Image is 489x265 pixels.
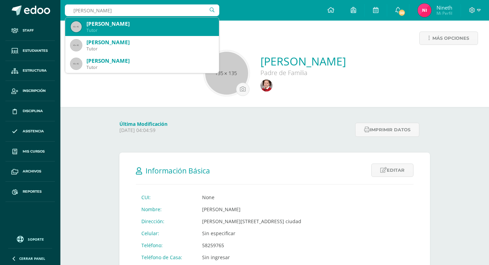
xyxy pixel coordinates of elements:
td: Teléfono de Casa: [136,251,197,263]
a: Estudiantes [5,41,55,61]
span: Inscripción [23,88,46,94]
a: Asistencia [5,121,55,142]
a: Soporte [8,234,52,243]
span: Mis cursos [23,149,45,154]
img: 45x45 [71,40,82,51]
div: [PERSON_NAME] [86,39,213,46]
img: 135x135 [205,52,248,95]
a: Editar [371,164,414,177]
div: Tutor [86,46,213,52]
td: [PERSON_NAME] [197,203,326,215]
td: 58259765 [197,239,326,251]
span: Información Básica [145,166,210,176]
a: Disciplina [5,101,55,121]
span: Nineth [436,4,452,11]
span: Más opciones [432,32,469,45]
td: Celular: [136,227,197,239]
td: Teléfono: [136,239,197,251]
a: Inscripción [5,81,55,101]
span: Estudiantes [23,48,48,53]
a: Estructura [5,61,55,81]
div: Padre de Familia [260,69,346,77]
span: Staff [23,28,34,33]
a: Más opciones [419,32,478,45]
div: [PERSON_NAME] [86,20,213,27]
a: Staff [5,21,55,41]
input: Busca un usuario... [65,4,219,16]
td: Nombre: [136,203,197,215]
span: Asistencia [23,129,44,134]
td: Sin especificar [197,227,326,239]
span: Cerrar panel [19,256,45,261]
a: Archivos [5,161,55,182]
div: Tutor [86,27,213,33]
a: Reportes [5,182,55,202]
span: Mi Perfil [436,10,452,16]
img: 8ed068964868c7526d8028755c0074ec.png [418,3,431,17]
td: CUI: [136,191,197,203]
span: Soporte [28,237,44,242]
span: Archivos [23,169,41,174]
td: None [197,191,326,203]
img: 45x45 [71,58,82,69]
span: 30 [398,9,406,16]
p: [DATE] 04:04:59 [119,127,351,133]
div: Tutor [86,64,213,70]
button: Imprimir datos [355,123,419,137]
td: Sin ingresar [197,251,326,263]
td: [PERSON_NAME][STREET_ADDRESS] ciudad [197,215,326,227]
a: Mis cursos [5,142,55,162]
span: Disciplina [23,108,43,114]
h4: Última Modificación [119,121,351,127]
a: [PERSON_NAME] [260,54,346,69]
img: 45x45 [71,21,82,32]
div: [PERSON_NAME] [86,57,213,64]
span: Reportes [23,189,42,194]
span: Estructura [23,68,47,73]
td: Dirección: [136,215,197,227]
img: a4f635aed6f43f34c48af3e0c839b142.png [260,80,272,92]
